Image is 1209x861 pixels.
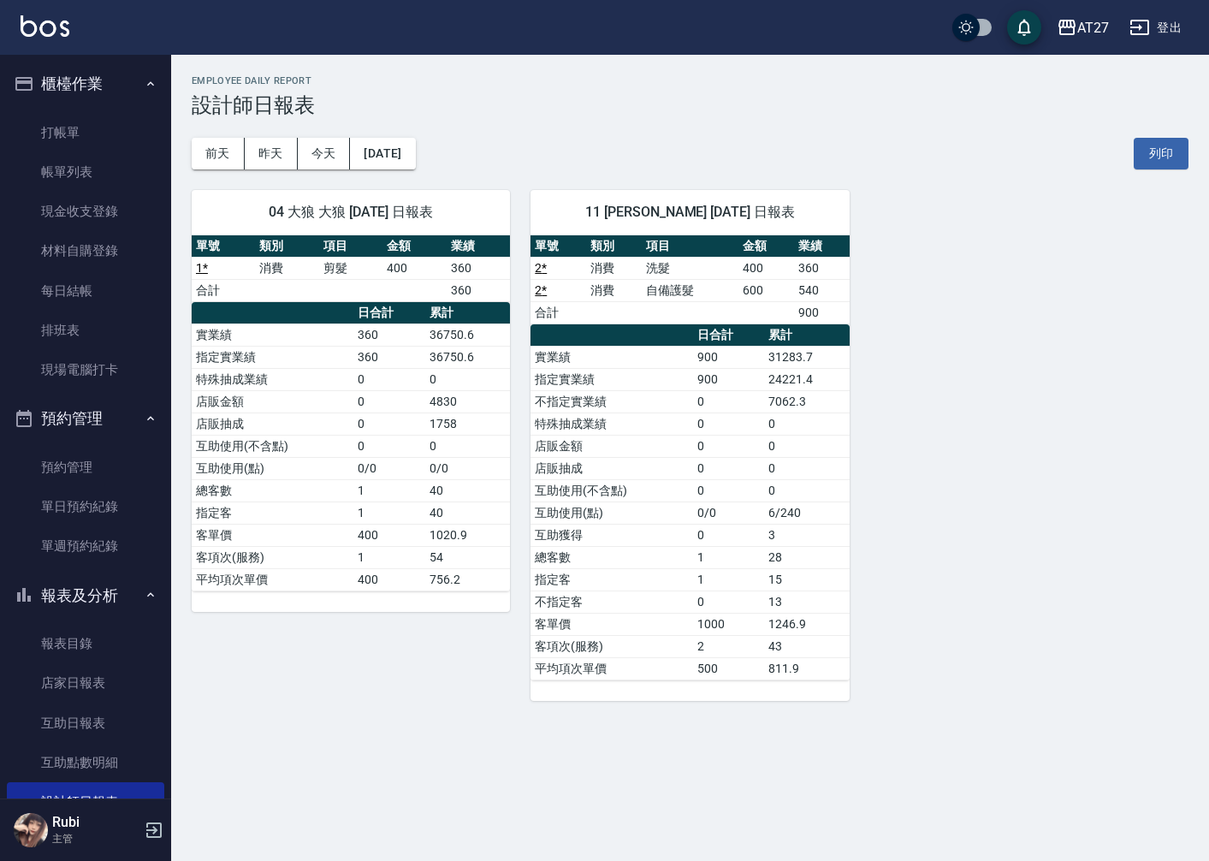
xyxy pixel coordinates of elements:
[192,368,353,390] td: 特殊抽成業績
[255,235,318,258] th: 類別
[764,324,849,347] th: 累計
[7,192,164,231] a: 現金收支登錄
[693,502,765,524] td: 0/0
[52,814,139,831] h5: Rubi
[245,138,298,169] button: 昨天
[551,204,828,221] span: 11 [PERSON_NAME] [DATE] 日報表
[764,591,849,613] td: 13
[425,413,510,435] td: 1758
[7,152,164,192] a: 帳單列表
[7,573,164,618] button: 報表及分析
[192,324,353,346] td: 實業績
[319,235,382,258] th: 項目
[764,613,849,635] td: 1246.9
[693,435,765,457] td: 0
[21,15,69,37] img: Logo
[1077,17,1109,39] div: AT27
[382,257,446,279] td: 400
[738,235,794,258] th: 金額
[693,390,765,413] td: 0
[425,524,510,546] td: 1020.9
[530,568,692,591] td: 指定客
[7,526,164,566] a: 單週預約紀錄
[192,346,353,368] td: 指定實業績
[425,457,510,479] td: 0/0
[7,704,164,743] a: 互助日報表
[530,390,692,413] td: 不指定實業績
[530,413,692,435] td: 特殊抽成業績
[530,613,692,635] td: 客單價
[530,346,692,368] td: 實業績
[586,257,642,279] td: 消費
[7,782,164,822] a: 設計師日報表
[794,257,850,279] td: 360
[764,546,849,568] td: 28
[530,324,849,680] table: a dense table
[7,487,164,526] a: 單日預約紀錄
[353,324,425,346] td: 360
[192,502,353,524] td: 指定客
[7,624,164,663] a: 報表目錄
[192,302,510,591] table: a dense table
[7,311,164,350] a: 排班表
[7,113,164,152] a: 打帳單
[425,324,510,346] td: 36750.6
[693,568,765,591] td: 1
[447,257,511,279] td: 360
[14,813,48,847] img: Person
[693,635,765,657] td: 2
[530,591,692,613] td: 不指定客
[530,502,692,524] td: 互助使用(點)
[353,413,425,435] td: 0
[693,479,765,502] td: 0
[192,568,353,591] td: 平均項次單價
[353,502,425,524] td: 1
[693,524,765,546] td: 0
[353,435,425,457] td: 0
[530,368,692,390] td: 指定實業績
[192,75,1188,86] h2: Employee Daily Report
[7,350,164,389] a: 現場電腦打卡
[586,279,642,301] td: 消費
[350,138,415,169] button: [DATE]
[192,390,353,413] td: 店販金額
[353,457,425,479] td: 0/0
[693,413,765,435] td: 0
[382,235,446,258] th: 金額
[764,479,849,502] td: 0
[425,390,510,413] td: 4830
[530,524,692,546] td: 互助獲得
[1134,138,1188,169] button: 列印
[353,346,425,368] td: 360
[353,524,425,546] td: 400
[738,257,794,279] td: 400
[693,324,765,347] th: 日合計
[764,368,849,390] td: 24221.4
[693,546,765,568] td: 1
[425,346,510,368] td: 36750.6
[764,346,849,368] td: 31283.7
[693,457,765,479] td: 0
[192,479,353,502] td: 總客數
[530,235,849,324] table: a dense table
[693,591,765,613] td: 0
[794,235,850,258] th: 業績
[192,546,353,568] td: 客項次(服務)
[298,138,351,169] button: 今天
[353,390,425,413] td: 0
[764,635,849,657] td: 43
[7,396,164,441] button: 預約管理
[530,435,692,457] td: 店販金額
[192,138,245,169] button: 前天
[693,368,765,390] td: 900
[530,457,692,479] td: 店販抽成
[764,457,849,479] td: 0
[764,657,849,680] td: 811.9
[192,457,353,479] td: 互助使用(點)
[530,479,692,502] td: 互助使用(不含點)
[764,502,849,524] td: 6/240
[764,435,849,457] td: 0
[447,279,511,301] td: 360
[7,62,164,106] button: 櫃檯作業
[192,279,255,301] td: 合計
